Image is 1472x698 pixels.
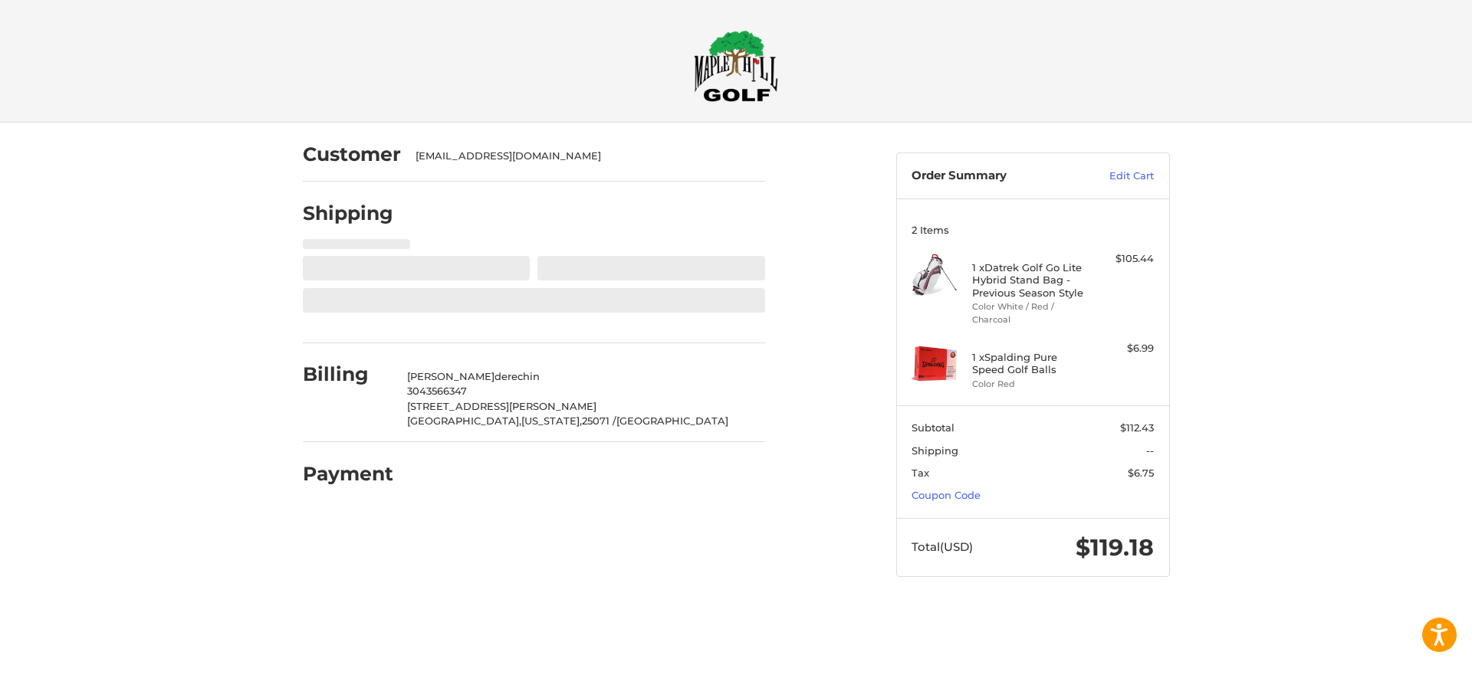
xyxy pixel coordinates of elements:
[407,415,521,427] span: [GEOGRAPHIC_DATA],
[972,300,1089,326] li: Color White / Red / Charcoal
[521,415,582,427] span: [US_STATE],
[582,415,616,427] span: 25071 /
[303,202,393,225] h2: Shipping
[1120,421,1154,434] span: $112.43
[1146,444,1154,457] span: --
[1128,467,1154,479] span: $6.75
[972,351,1089,376] h4: 1 x Spalding Pure Speed Golf Balls
[407,385,467,397] span: 3043566347
[912,421,955,434] span: Subtotal
[1093,341,1154,356] div: $6.99
[1093,251,1154,267] div: $105.44
[694,30,778,102] img: Maple Hill Golf
[303,362,393,386] h2: Billing
[495,370,540,382] span: derechin
[416,149,750,164] div: [EMAIL_ADDRESS][DOMAIN_NAME]
[912,539,973,554] span: Total (USD)
[912,224,1154,236] h3: 2 Items
[912,169,1076,184] h3: Order Summary
[1076,533,1154,562] span: $119.18
[912,489,981,501] a: Coupon Code
[303,462,393,486] h2: Payment
[407,370,495,382] span: [PERSON_NAME]
[972,261,1089,299] h4: 1 x Datrek Golf Go Lite Hybrid Stand Bag - Previous Season Style
[912,444,958,457] span: Shipping
[1345,657,1472,698] iframe: Google Customer Reviews
[303,143,401,166] h2: Customer
[1076,169,1154,184] a: Edit Cart
[616,415,728,427] span: [GEOGRAPHIC_DATA]
[972,378,1089,391] li: Color Red
[407,400,596,412] span: [STREET_ADDRESS][PERSON_NAME]
[912,467,929,479] span: Tax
